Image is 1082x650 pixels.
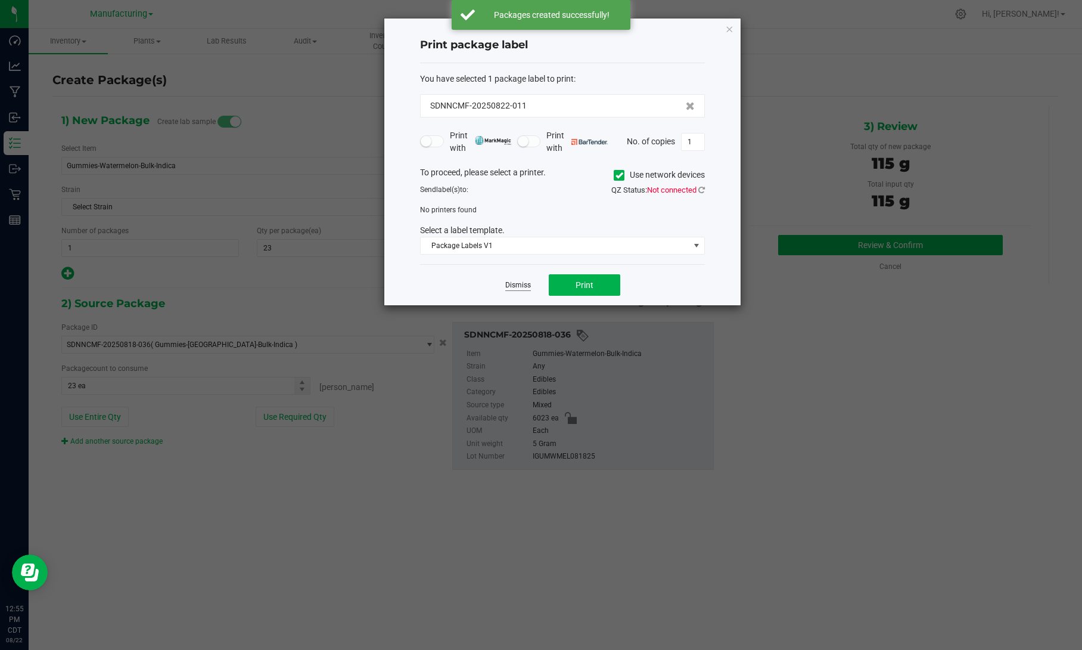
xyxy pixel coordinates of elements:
span: Print with [450,129,511,154]
div: To proceed, please select a printer. [411,166,714,184]
span: Not connected [647,185,697,194]
span: label(s) [436,185,460,194]
span: Print [576,280,593,290]
a: Dismiss [505,280,531,290]
div: Select a label template. [411,224,714,237]
button: Print [549,274,620,296]
span: Package Labels V1 [421,237,689,254]
span: No. of copies [627,136,675,146]
iframe: Resource center [12,555,48,590]
span: SDNNCMF-20250822-011 [430,100,527,112]
span: You have selected 1 package label to print [420,74,574,83]
span: QZ Status: [611,185,705,194]
span: No printers found [420,206,477,214]
span: Print with [546,129,608,154]
label: Use network devices [614,169,705,181]
img: mark_magic_cybra.png [475,136,511,145]
div: Packages created successfully! [481,9,621,21]
span: Send to: [420,185,468,194]
h4: Print package label [420,38,705,53]
div: : [420,73,705,85]
img: bartender.png [571,139,608,145]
